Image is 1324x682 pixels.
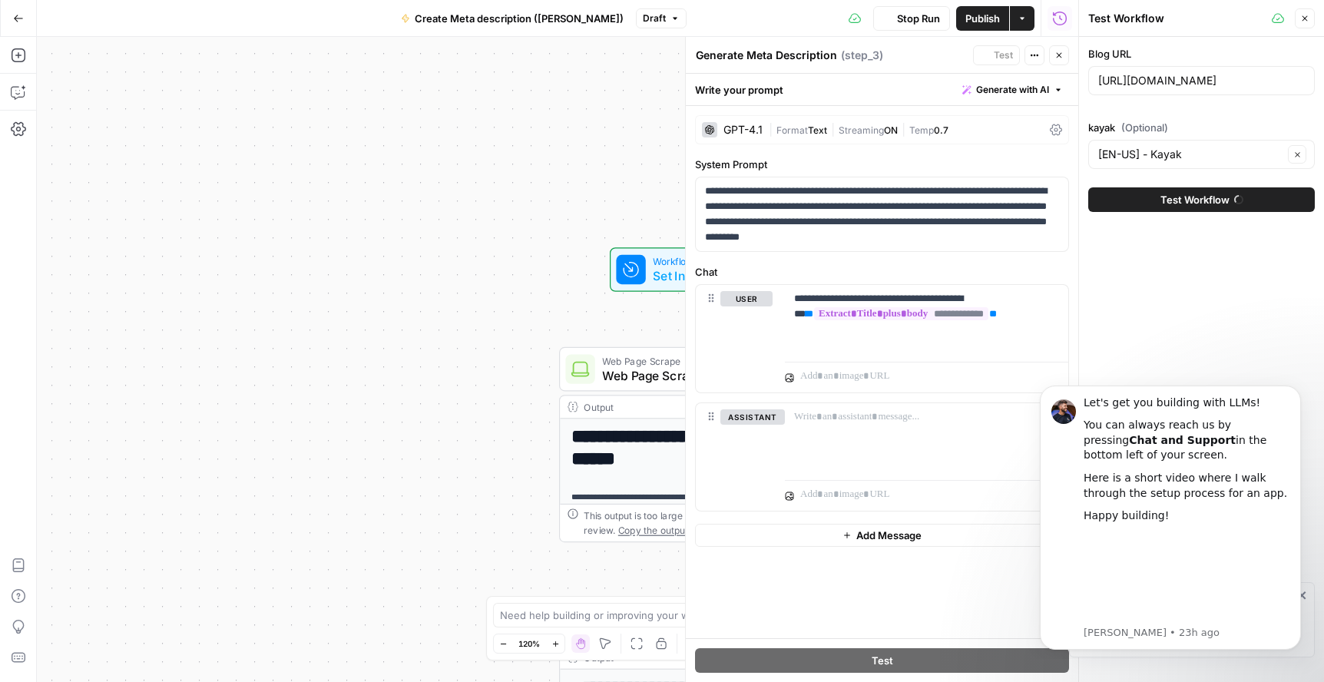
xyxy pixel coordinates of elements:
[839,124,884,136] span: Streaming
[720,291,773,306] button: user
[897,11,940,26] span: Stop Run
[856,528,922,543] span: Add Message
[695,157,1069,172] label: System Prompt
[1121,120,1168,135] span: (Optional)
[776,124,808,136] span: Format
[584,399,794,414] div: Output
[720,409,785,425] button: assistant
[696,403,773,511] div: assistant
[695,264,1069,280] label: Chat
[392,6,633,31] button: Create Meta description ([PERSON_NAME])
[518,637,540,650] span: 120%
[1017,372,1324,659] iframe: Intercom notifications message
[872,653,893,668] span: Test
[956,6,1009,31] button: Publish
[636,8,687,28] button: Draft
[695,648,1069,673] button: Test
[973,45,1020,65] button: Test
[559,247,845,292] div: WorkflowSet InputsInputs
[602,366,796,385] span: Web Page Scrape
[898,121,909,137] span: |
[976,83,1049,97] span: Generate with AI
[873,6,950,31] button: Stop Run
[1088,46,1315,61] label: Blog URL
[965,11,1000,26] span: Publish
[934,124,948,136] span: 0.7
[696,48,837,63] textarea: Generate Meta Description
[695,524,1069,547] button: Add Message
[841,48,883,63] span: ( step_3 )
[994,48,1013,62] span: Test
[643,12,666,25] span: Draft
[696,285,773,392] div: user
[827,121,839,137] span: |
[67,160,273,252] iframe: youtube
[884,124,898,136] span: ON
[653,254,744,269] span: Workflow
[584,508,836,538] div: This output is too large & has been abbreviated for review. to view the full content.
[67,254,273,268] p: Message from Steven, sent 23h ago
[808,124,827,136] span: Text
[686,74,1078,105] div: Write your prompt
[956,80,1069,100] button: Generate with AI
[415,11,624,26] span: Create Meta description ([PERSON_NAME])
[584,651,794,665] div: Output
[769,121,776,137] span: |
[602,353,796,368] span: Web Page Scrape
[1098,147,1283,162] input: [EN-US] - Kayak
[653,267,744,285] span: Set Inputs
[909,124,934,136] span: Temp
[1088,120,1315,135] label: kayak
[618,525,688,535] span: Copy the output
[1088,187,1315,212] button: Test Workflow
[1160,192,1230,207] span: Test Workflow
[723,124,763,135] div: GPT-4.1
